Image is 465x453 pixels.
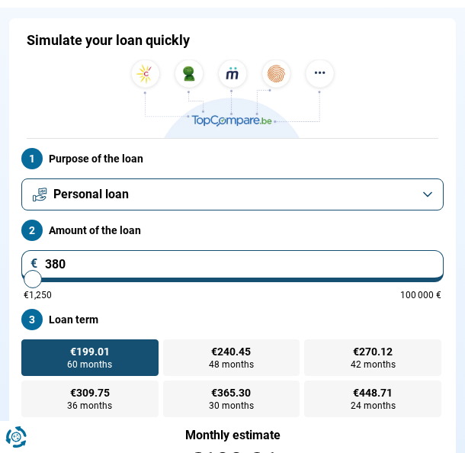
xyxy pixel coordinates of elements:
span: 100 000 € [400,291,441,300]
label: Purpose of the loan [21,148,444,169]
label: Amount of the loan [21,220,444,241]
span: 60 months [67,360,112,369]
span: Personal loan [53,186,129,203]
span: 42 months [351,360,396,369]
button: Personal loan [21,178,444,210]
span: 30 months [209,401,254,410]
img: TopCompare.be [126,59,339,138]
span: €448.71 [353,387,393,398]
h1: Simulate your loan quickly [27,32,190,49]
span: 24 months [351,401,396,410]
div: Monthly estimate [21,429,444,442]
span: €365.30 [211,387,251,398]
span: €309.75 [70,387,110,398]
span: €1,250 [24,291,52,300]
span: € [30,258,38,270]
span: €199.01 [70,346,110,357]
span: 36 months [67,401,112,410]
span: €270.12 [353,346,393,357]
label: Loan term [21,309,444,330]
span: €240.45 [211,346,251,357]
span: 48 months [209,360,254,369]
